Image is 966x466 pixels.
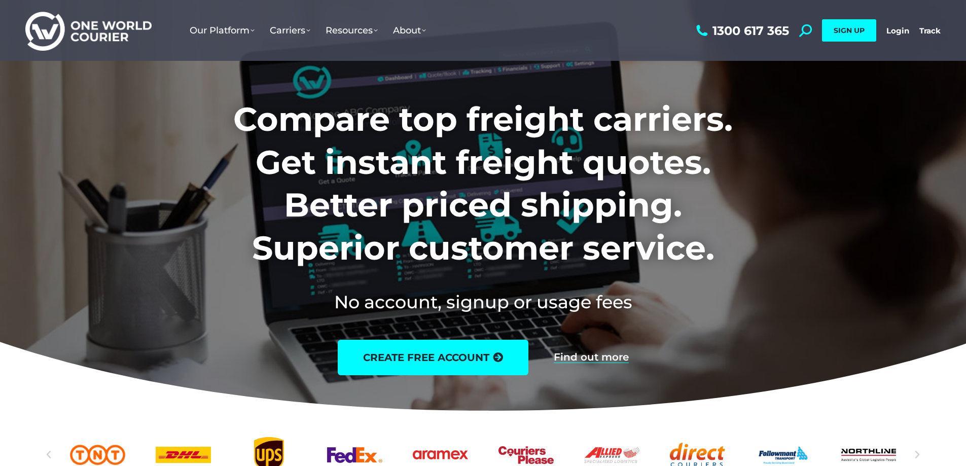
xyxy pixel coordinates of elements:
a: create free account [338,340,528,375]
span: Our Platform [190,25,255,36]
h1: Compare top freight carriers. Get instant freight quotes. Better priced shipping. Superior custom... [166,98,800,269]
a: Our Platform [182,15,262,46]
span: Resources [326,25,378,36]
a: Find out more [554,352,629,363]
span: Carriers [270,25,310,36]
a: Login [886,26,909,35]
a: 1300 617 365 [694,24,789,37]
span: About [393,25,426,36]
span: SIGN UP [834,26,865,35]
h2: No account, signup or usage fees [166,290,800,314]
img: One World Courier [25,10,152,51]
a: About [385,15,434,46]
a: Carriers [262,15,318,46]
a: Track [919,26,941,35]
a: SIGN UP [822,19,876,42]
a: Resources [318,15,385,46]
